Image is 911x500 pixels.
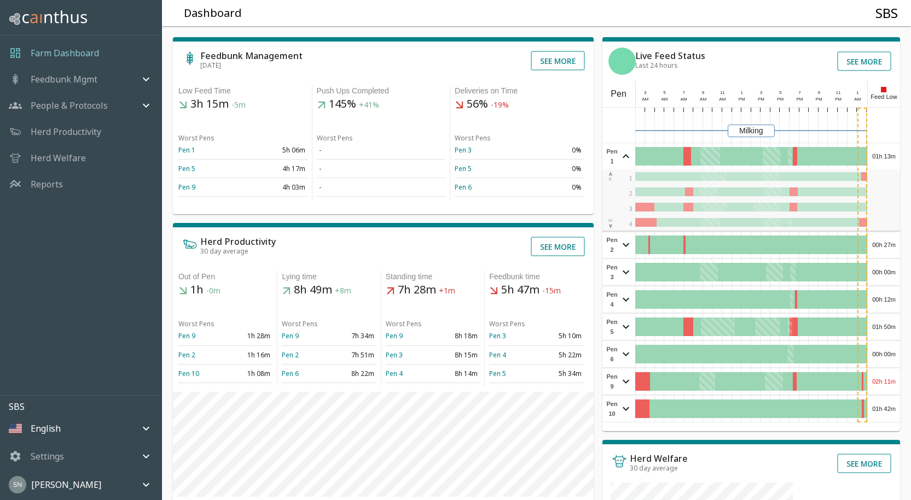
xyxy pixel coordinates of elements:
span: Pen 6 [605,344,619,364]
td: 5h 10m [536,327,583,345]
h5: 145% [317,97,446,112]
a: Reports [31,178,63,191]
div: 00h 00m [868,259,900,285]
a: Herd Welfare [31,151,86,164]
button: See more [531,237,585,256]
div: 02h 11m [868,368,900,395]
h5: 5h 47m [489,283,583,298]
a: Pen 2 [282,350,299,360]
div: Deliveries on Time [455,85,584,97]
span: Worst Pens [455,133,491,143]
td: 4h 03m [243,178,307,197]
td: 8h 15m [433,345,480,364]
div: 11 [833,90,843,96]
div: 7 [679,90,689,96]
a: Pen 5 [178,164,195,173]
span: PM [816,97,822,102]
td: 5h 06m [243,141,307,160]
a: Herd Productivity [31,125,101,138]
td: - [317,178,446,197]
span: 2 [629,191,633,197]
h6: Feedbunk Management [200,51,303,60]
span: AM [854,97,861,102]
span: Pen 2 [605,235,619,255]
span: -15m [542,286,561,296]
a: Pen 6 [455,183,472,192]
div: Feedbunk time [489,271,583,283]
span: -0m [206,286,221,296]
div: 00h 27m [868,232,900,258]
div: Low Feed Time [178,85,307,97]
span: [DATE] [200,61,221,70]
a: Pen 3 [455,145,472,155]
div: 01h 13m [868,143,900,169]
span: +41% [359,100,379,110]
span: Pen 3 [605,262,619,282]
a: Pen 9 [386,331,403,340]
td: 8h 22m [329,364,376,383]
div: 5 [660,90,670,96]
span: Worst Pens [178,319,214,328]
a: Pen 9 [282,331,299,340]
h5: Dashboard [184,6,242,21]
div: 00h 12m [868,286,900,313]
td: 0% [519,178,584,197]
div: Pen [602,81,635,107]
span: 30 day average [200,246,248,256]
span: AM [700,97,706,102]
img: 45cffdf61066f8072b93f09263145446 [9,476,26,493]
td: 7h 51m [329,345,376,364]
div: Milking [728,125,775,137]
h5: 7h 28m [386,283,480,298]
span: Pen 10 [605,399,619,419]
h5: 1h [178,283,272,298]
span: +1m [439,286,455,296]
div: E [608,170,613,183]
h5: 3h 15m [178,97,307,112]
span: 3 [629,206,633,212]
h6: Herd Productivity [200,237,276,246]
td: 5h 22m [536,345,583,364]
div: 7 [795,90,805,96]
td: 1h 28m [225,327,272,345]
span: 1 [629,175,633,181]
div: 1 [853,90,863,96]
span: AM [642,97,648,102]
div: Out of Pen [178,271,272,283]
td: - [317,160,446,178]
span: AM [662,97,668,102]
td: 1h 16m [225,345,272,364]
span: Pen 9 [605,372,619,391]
a: Pen 3 [386,350,403,360]
div: 01h 50m [868,314,900,340]
p: Feedbunk Mgmt [31,73,97,86]
div: Standing time [386,271,480,283]
a: Pen 6 [282,369,299,378]
div: Lying time [282,271,376,283]
span: Pen 1 [605,146,619,166]
span: Worst Pens [386,319,422,328]
div: Feed Low [867,81,900,107]
p: English [31,422,61,435]
span: Worst Pens [178,133,214,143]
span: 4 [629,221,633,227]
span: Pen 5 [605,317,619,337]
div: 5 [775,90,785,96]
td: 1h 08m [225,364,272,383]
a: Pen 4 [386,369,403,378]
span: -5m [231,100,246,110]
p: [PERSON_NAME] [31,478,101,491]
button: See more [837,51,891,71]
a: Pen 4 [489,350,506,360]
p: People & Protocols [31,99,108,112]
div: Push Ups Completed [317,85,446,97]
h5: 56% [455,97,584,112]
div: 01h 42m [868,396,900,422]
span: AM [681,97,687,102]
span: +8m [335,286,351,296]
a: Pen 1 [178,145,195,155]
a: Farm Dashboard [31,46,99,60]
div: 3 [640,90,650,96]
